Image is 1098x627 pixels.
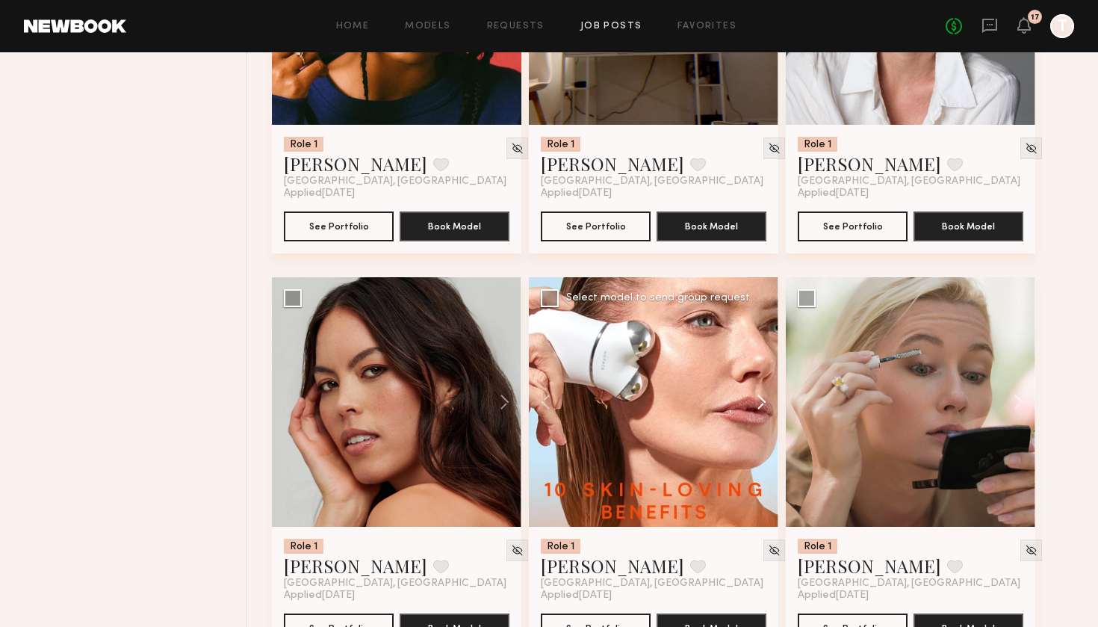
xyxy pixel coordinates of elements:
a: Home [336,22,370,31]
span: [GEOGRAPHIC_DATA], [GEOGRAPHIC_DATA] [284,176,506,188]
span: [GEOGRAPHIC_DATA], [GEOGRAPHIC_DATA] [798,578,1020,590]
a: Requests [487,22,545,31]
a: Book Model [914,219,1023,232]
div: Applied [DATE] [798,590,1023,602]
span: [GEOGRAPHIC_DATA], [GEOGRAPHIC_DATA] [798,176,1020,188]
span: [GEOGRAPHIC_DATA], [GEOGRAPHIC_DATA] [541,578,763,590]
button: Book Model [657,211,766,241]
div: Applied [DATE] [284,188,509,200]
div: Applied [DATE] [541,188,766,200]
div: Role 1 [541,137,580,152]
div: Applied [DATE] [284,590,509,602]
img: Unhide Model [768,142,781,155]
img: Unhide Model [1025,142,1037,155]
a: [PERSON_NAME] [284,554,427,578]
div: Applied [DATE] [541,590,766,602]
img: Unhide Model [768,544,781,557]
img: Unhide Model [511,142,524,155]
button: Book Model [400,211,509,241]
button: See Portfolio [798,211,908,241]
button: Book Model [914,211,1023,241]
div: Role 1 [284,539,323,554]
a: Book Model [657,219,766,232]
a: Job Posts [580,22,642,31]
div: Select model to send group request [566,293,750,303]
div: 17 [1031,13,1040,22]
div: Applied [DATE] [798,188,1023,200]
button: See Portfolio [284,211,394,241]
a: T [1050,14,1074,38]
a: [PERSON_NAME] [798,152,941,176]
button: See Portfolio [541,211,651,241]
img: Unhide Model [511,544,524,557]
a: [PERSON_NAME] [284,152,427,176]
a: [PERSON_NAME] [541,152,684,176]
a: Book Model [400,219,509,232]
a: [PERSON_NAME] [541,554,684,578]
a: Favorites [677,22,736,31]
a: Models [405,22,450,31]
div: Role 1 [284,137,323,152]
div: Role 1 [541,539,580,554]
div: Role 1 [798,539,837,554]
span: [GEOGRAPHIC_DATA], [GEOGRAPHIC_DATA] [541,176,763,188]
span: [GEOGRAPHIC_DATA], [GEOGRAPHIC_DATA] [284,578,506,590]
div: Role 1 [798,137,837,152]
img: Unhide Model [1025,544,1037,557]
a: [PERSON_NAME] [798,554,941,578]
